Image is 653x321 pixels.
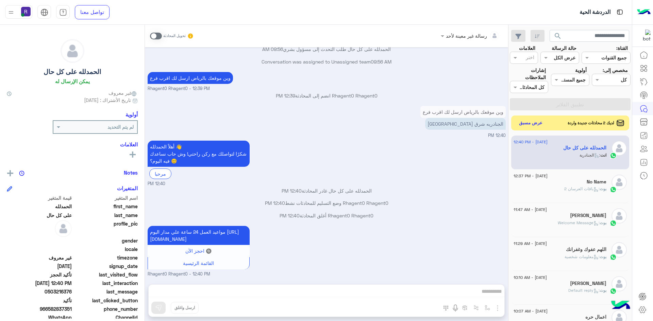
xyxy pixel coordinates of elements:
[565,254,600,259] span: : معلومات شخصية
[73,237,138,244] span: gender
[148,72,233,84] p: 1/9/2025, 12:39 PM
[514,173,548,179] span: [DATE] - 12:37 PM
[371,59,391,65] span: 09:56 AM
[585,314,606,320] h5: اعمال حره
[73,263,138,270] span: signup_date
[568,120,614,126] span: لديك 2 محادثات جديدة واردة
[56,5,70,19] a: tab
[61,39,84,63] img: defaultAdmin.png
[514,240,547,247] span: [DATE] - 11:29 AM
[526,54,535,63] div: اختر
[514,139,548,145] span: [DATE] - 12:40 PM
[580,8,610,17] p: الدردشة الحية
[510,67,546,81] label: إشارات الملاحظات
[616,44,628,52] label: القناة:
[73,297,138,304] span: last_clicked_button
[609,294,633,318] img: hulul-logo.png
[183,260,214,266] span: القائمة الرئيسية
[612,276,627,291] img: defaultAdmin.png
[612,242,627,257] img: defaultAdmin.png
[600,153,606,158] span: انت
[610,220,617,227] img: WhatsApp
[563,145,606,151] h5: الحمدلله على كل حال
[610,288,617,295] img: WhatsApp
[7,141,138,147] h6: العلامات
[519,44,535,52] label: العلامات
[566,247,606,252] h5: اللهم عفوك وغفرانك
[554,32,562,40] span: search
[637,5,651,19] img: Logo
[514,274,547,281] span: [DATE] - 10:10 AM
[616,8,624,16] img: tab
[73,246,138,253] span: locale
[73,314,138,321] span: ChannelId
[148,271,210,278] span: Rhagent0 Rhagent0 - 12:40 PM
[612,208,627,224] img: defaultAdmin.png
[425,118,506,130] p: 1/9/2025, 12:40 PM
[148,46,506,53] p: الحمدلله على كل حال طلب التحدث إلى مسؤول بشري
[568,288,600,293] span: : Default reply
[488,133,506,138] span: 12:40 PM
[7,212,72,219] span: على كل حال
[7,254,72,261] span: غير معروف
[7,305,72,313] span: 966582837351
[40,8,48,16] img: tab
[282,188,302,194] span: 12:40 PM
[612,141,627,156] img: defaultAdmin.png
[73,203,138,210] span: first_name
[7,170,13,176] img: add
[124,170,138,176] h6: Notes
[55,220,72,237] img: defaultAdmin.png
[7,271,72,278] span: تأكيد الحجز
[148,212,506,219] p: Rhagent0 Rhagent0 أغلق المحادثة
[148,58,506,65] p: Conversation was assigned to Unassigned team
[570,281,606,286] h5: محمد
[610,152,617,159] img: WhatsApp
[514,207,547,213] span: [DATE] - 11:47 AM
[125,111,138,118] h6: أولوية
[84,96,131,104] span: تاريخ الأشتراك : [DATE]
[420,106,506,118] p: 1/9/2025, 12:40 PM
[600,220,606,225] span: بوت
[7,246,72,253] span: null
[73,305,138,313] span: phone_number
[149,168,171,179] div: مرحبا
[600,288,606,293] span: بوت
[19,171,24,176] img: notes
[73,254,138,261] span: timezone
[148,226,250,245] p: 1/9/2025, 12:40 PM
[558,220,600,225] span: : Welcome Message
[7,8,15,17] img: profile
[73,220,138,236] span: profile_pic
[73,194,138,201] span: اسم المتغير
[612,175,627,190] img: defaultAdmin.png
[7,280,72,287] span: 2025-09-01T09:40:07.8639332Z
[148,141,250,167] p: 1/9/2025, 12:40 PM
[7,203,72,210] span: الحمدلله
[514,308,548,314] span: [DATE] - 10:07 AM
[570,213,606,218] h5: Karem Kemo
[59,8,67,16] img: tab
[21,7,31,16] img: userImage
[75,5,110,19] a: تواصل معنا
[516,118,546,128] button: عرض مسبق
[7,194,72,201] span: قيمة المتغير
[7,314,72,321] span: 2
[600,254,606,259] span: بوت
[108,89,138,96] span: غير معروف
[148,92,506,99] p: Rhagent0 Rhagent0 انضم إلى المحادثة
[44,68,101,76] h5: الحمدلله على كل حال
[163,33,186,39] small: تحويل المحادثة
[7,237,72,244] span: null
[55,78,90,84] h6: يمكن الإرسال له
[117,185,138,191] h6: المتغيرات
[262,46,283,52] span: 09:56 AM
[150,229,239,242] span: مواعيد العمل 24 ساعة علي مدار اليوم [URL][DOMAIN_NAME]
[610,186,617,193] img: WhatsApp
[185,248,212,254] span: 🔘 احجز الآن
[552,44,576,52] label: حالة الرسالة
[600,186,606,191] span: بوت
[7,297,72,304] span: تأكيد
[73,271,138,278] span: last_visited_flow
[73,212,138,219] span: last_name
